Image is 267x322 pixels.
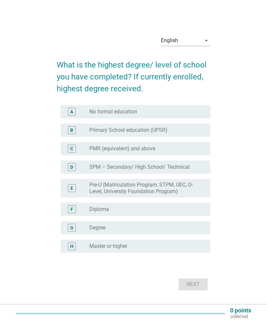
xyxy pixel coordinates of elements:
div: C [70,145,73,152]
div: English [161,38,178,44]
div: B [70,127,73,133]
div: A [70,108,73,115]
h2: What is the highest degree/ level of school you have completed? If currently enrolled, highest de... [57,52,210,95]
div: D [70,163,73,170]
label: Primary School education (UPSR) [89,127,167,133]
div: G [70,224,74,231]
label: Pre-U (Matriculation Program, STPM, UEC, O-Level, University Foundation Program) [89,182,200,195]
div: E [71,185,73,191]
div: H [70,243,74,249]
i: arrow_drop_down [202,37,210,44]
label: Degree [89,224,105,231]
label: No formal education [89,108,137,115]
label: Master or higher [89,243,127,249]
label: SPM – Secondary/ High School/ Technical [89,164,190,170]
label: PMR (equivalent) and above [89,145,155,152]
p: 0 points [230,307,251,313]
p: collected [230,313,251,319]
div: F [71,206,73,213]
label: Diploma [89,206,109,213]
